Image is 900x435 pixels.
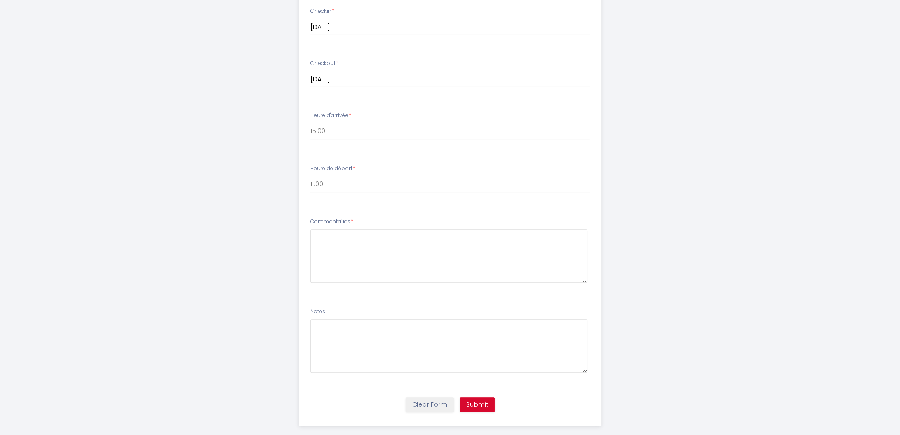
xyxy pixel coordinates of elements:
[310,59,338,68] label: Checkout
[310,112,351,120] label: Heure d'arrivée
[310,165,355,173] label: Heure de départ
[310,308,325,316] label: Notes
[406,397,454,412] button: Clear Form
[310,218,353,226] label: Commentaires
[460,397,495,412] button: Submit
[310,7,334,15] label: Checkin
